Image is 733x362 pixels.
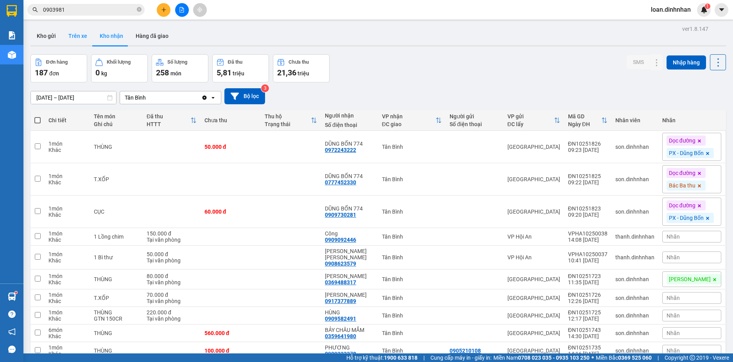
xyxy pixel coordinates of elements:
[669,150,704,157] span: PX - Dũng Bốn
[175,3,189,17] button: file-add
[718,6,725,13] span: caret-down
[94,234,139,240] div: 1 Lồng chim
[30,54,87,82] button: Đơn hàng187đơn
[147,309,197,316] div: 220.000 đ
[204,144,257,150] div: 50.000 đ
[147,257,197,264] div: Tại văn phòng
[450,348,481,354] div: 0905210108
[615,330,654,336] div: son.dinhnhan
[669,182,695,189] span: Bác Ba thu
[265,113,311,119] div: Thu hộ
[346,353,418,362] span: Hỗ trợ kỹ thuật:
[95,68,100,77] span: 0
[382,176,442,182] div: Tân Bình
[667,254,680,260] span: Nhãn
[8,346,16,353] span: message
[93,27,129,45] button: Kho nhận
[682,25,708,33] div: ver 1.8.147
[325,179,356,185] div: 0777452330
[156,68,169,77] span: 258
[147,237,197,243] div: Tại văn phòng
[325,205,374,212] div: DŨNG BỐN 774
[94,309,139,316] div: THÙNG
[48,327,86,333] div: 6 món
[325,173,374,179] div: DŨNG BỐN 774
[325,147,356,153] div: 0972243222
[378,110,446,131] th: Toggle SortBy
[8,292,16,301] img: warehouse-icon
[94,316,139,322] div: GTN 150CR
[94,121,139,127] div: Ghi chú
[564,110,611,131] th: Toggle SortBy
[504,110,564,131] th: Toggle SortBy
[382,144,442,150] div: Tân Bình
[48,237,86,243] div: Khác
[669,202,695,209] span: Dọc đường
[690,355,695,360] span: copyright
[48,257,86,264] div: Khác
[615,209,654,215] div: son.dinhnhan
[204,117,257,123] div: Chưa thu
[94,209,139,215] div: CỤC
[706,4,709,9] span: 1
[701,6,708,13] img: icon-new-feature
[325,237,356,243] div: 0909092446
[48,117,86,123] div: Chi tiết
[382,234,442,240] div: Tân Bình
[147,279,197,285] div: Tại văn phòng
[217,68,231,77] span: 5,81
[705,4,710,9] sup: 1
[8,310,16,318] span: question-circle
[423,353,425,362] span: |
[615,254,654,260] div: thanh.dinhnhan
[568,333,608,339] div: 14:30 [DATE]
[568,173,608,179] div: ĐN10251825
[48,205,86,212] div: 1 món
[507,209,560,215] div: [GEOGRAPHIC_DATA]
[48,298,86,304] div: Khác
[94,276,139,282] div: THÙNG
[48,230,86,237] div: 1 món
[568,257,608,264] div: 10:41 [DATE]
[325,279,356,285] div: 0369488317
[94,254,139,260] div: 1 Bì thư
[147,316,197,322] div: Tại văn phòng
[325,122,374,128] div: Số điện thoại
[507,113,554,119] div: VP gửi
[201,95,208,101] svg: Clear value
[265,121,311,127] div: Trạng thái
[596,353,652,362] span: Miền Bắc
[204,348,257,354] div: 100.000 đ
[568,205,608,212] div: ĐN10251823
[627,55,650,69] button: SMS
[325,292,374,298] div: HUỲNH CHẢ
[261,84,269,92] sup: 3
[8,328,16,335] span: notification
[193,3,207,17] button: aim
[568,327,608,333] div: ĐN10251743
[147,292,197,298] div: 70.000 đ
[568,141,608,147] div: ĐN10251826
[152,54,208,82] button: Số lượng258món
[197,7,203,12] span: aim
[507,295,560,301] div: [GEOGRAPHIC_DATA]
[48,351,86,357] div: Khác
[667,312,680,319] span: Nhãn
[32,7,38,12] span: search
[325,212,356,218] div: 0909730281
[30,27,62,45] button: Kho gửi
[507,348,560,354] div: [GEOGRAPHIC_DATA]
[568,351,608,357] div: 14:16 [DATE]
[147,113,190,119] div: Đã thu
[507,121,554,127] div: ĐC lấy
[15,291,17,294] sup: 1
[228,59,242,65] div: Đã thu
[507,176,560,182] div: [GEOGRAPHIC_DATA]
[94,348,139,354] div: THÙNG
[94,113,139,119] div: Tên món
[615,312,654,319] div: son.dinhnhan
[507,312,560,319] div: [GEOGRAPHIC_DATA]
[325,351,356,357] div: 0909223378
[507,254,560,260] div: VP Hội An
